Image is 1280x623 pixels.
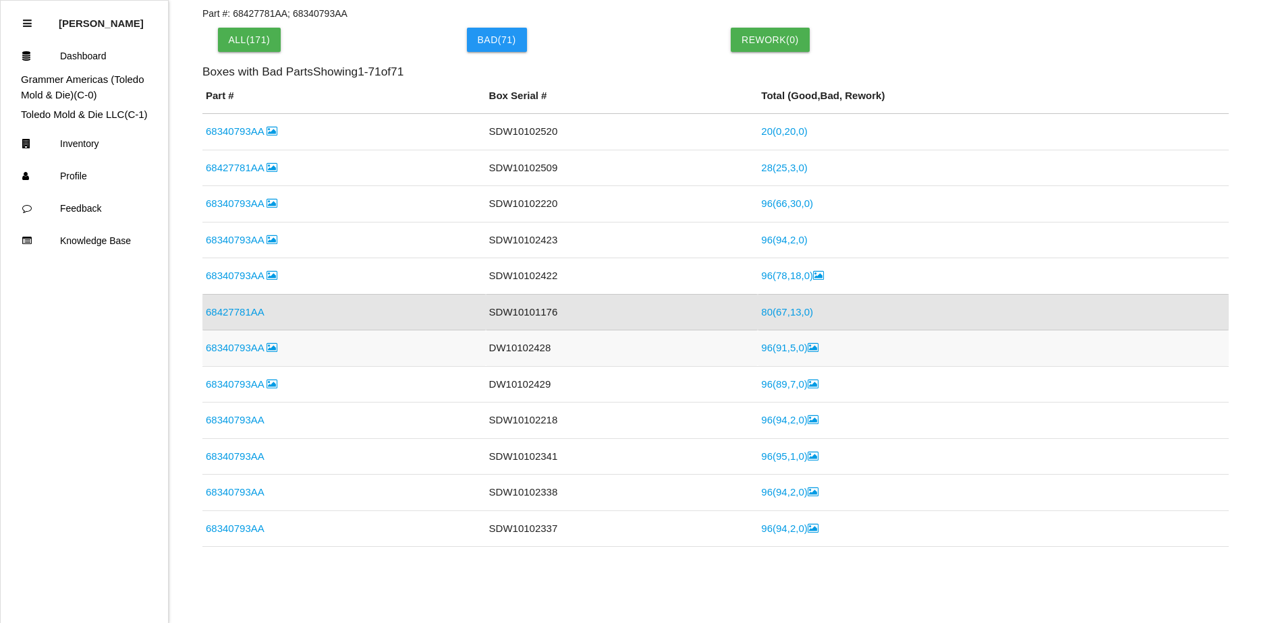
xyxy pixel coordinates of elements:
td: DW10102429 [486,366,758,403]
a: 96(91,5,0) [761,342,818,353]
a: 68340793AA [206,234,277,245]
div: Toledo Mold & Die LLC's Dashboard [1,107,168,123]
i: Image Inside [267,343,277,353]
a: 68340793AA [206,414,265,425]
div: Close [23,7,32,40]
a: Toledo Mold & Die LLC(C-1) [21,109,148,120]
a: Knowledge Base [1,225,168,257]
i: Image Inside [267,270,277,280]
a: Feedback [1,192,168,225]
td: SDW10101176 [486,294,758,330]
a: 68340793AA [206,523,265,534]
i: Image Inside [808,379,818,389]
td: SDW10101171 [486,547,758,583]
a: Inventory [1,127,168,160]
a: Grammer Americas (Toledo Mold & Die)(C-0) [21,73,144,100]
a: 68427781AA [206,306,265,318]
td: SDW10102520 [486,114,758,150]
button: Bad(71) [467,28,527,52]
td: SDW10102423 [486,222,758,258]
button: Rework(0) [731,28,810,52]
td: SDW10102341 [486,438,758,475]
a: 96(89,7,0) [761,378,818,390]
i: Image Inside [267,198,277,208]
a: 68340793AA [206,198,277,209]
i: Image Inside [808,451,818,461]
i: Image Inside [267,235,277,245]
div: Grammer Americas (Toledo Mold & Die)'s Dashboard [1,72,168,102]
a: Profile [1,160,168,192]
i: Image Inside [808,487,818,497]
i: Image Inside [813,270,824,280]
td: SDW10102509 [486,150,758,186]
th: Total ( Good , Bad , Rework) [758,88,1229,114]
i: Image Inside [808,343,818,353]
td: SDW10102218 [486,403,758,439]
a: 68340793AA [206,270,277,281]
p: Part #: 68427781AA; 68340793AA [202,7,1229,21]
a: Dashboard [1,40,168,72]
p: Eric Schneider [59,7,144,29]
a: 96(95,1,0) [761,450,818,462]
a: 96(94,2,0) [761,234,807,245]
th: Box Serial # [486,88,758,114]
h6: Boxes with Bad Parts Showing 1 - 71 of 71 [202,65,1229,78]
a: 96(94,2,0) [761,523,818,534]
a: 68340793AA [206,486,265,498]
a: 96(94,2,0) [761,486,818,498]
td: SDW10102338 [486,475,758,511]
td: DW10102428 [486,330,758,367]
td: SDW10102422 [486,258,758,295]
td: SDW10102220 [486,186,758,222]
i: Image Inside [267,379,277,389]
td: SDW10102337 [486,510,758,547]
a: 80(67,13,0) [761,306,813,318]
i: Image Inside [267,126,277,136]
a: 68340793AA [206,450,265,462]
a: 96(78,18,0) [761,270,824,281]
button: All(171) [218,28,281,52]
a: 68427781AA [206,162,277,173]
a: 96(66,30,0) [761,198,813,209]
a: 68340793AA [206,378,277,390]
i: Image Inside [808,415,818,425]
i: Image Inside [808,523,818,533]
i: Image Inside [267,162,277,173]
a: 96(94,2,0) [761,414,818,425]
a: 68340793AA [206,125,277,137]
a: 68340793AA [206,342,277,353]
a: 28(25,3,0) [761,162,807,173]
th: Part # [202,88,486,114]
a: 20(0,20,0) [761,125,807,137]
